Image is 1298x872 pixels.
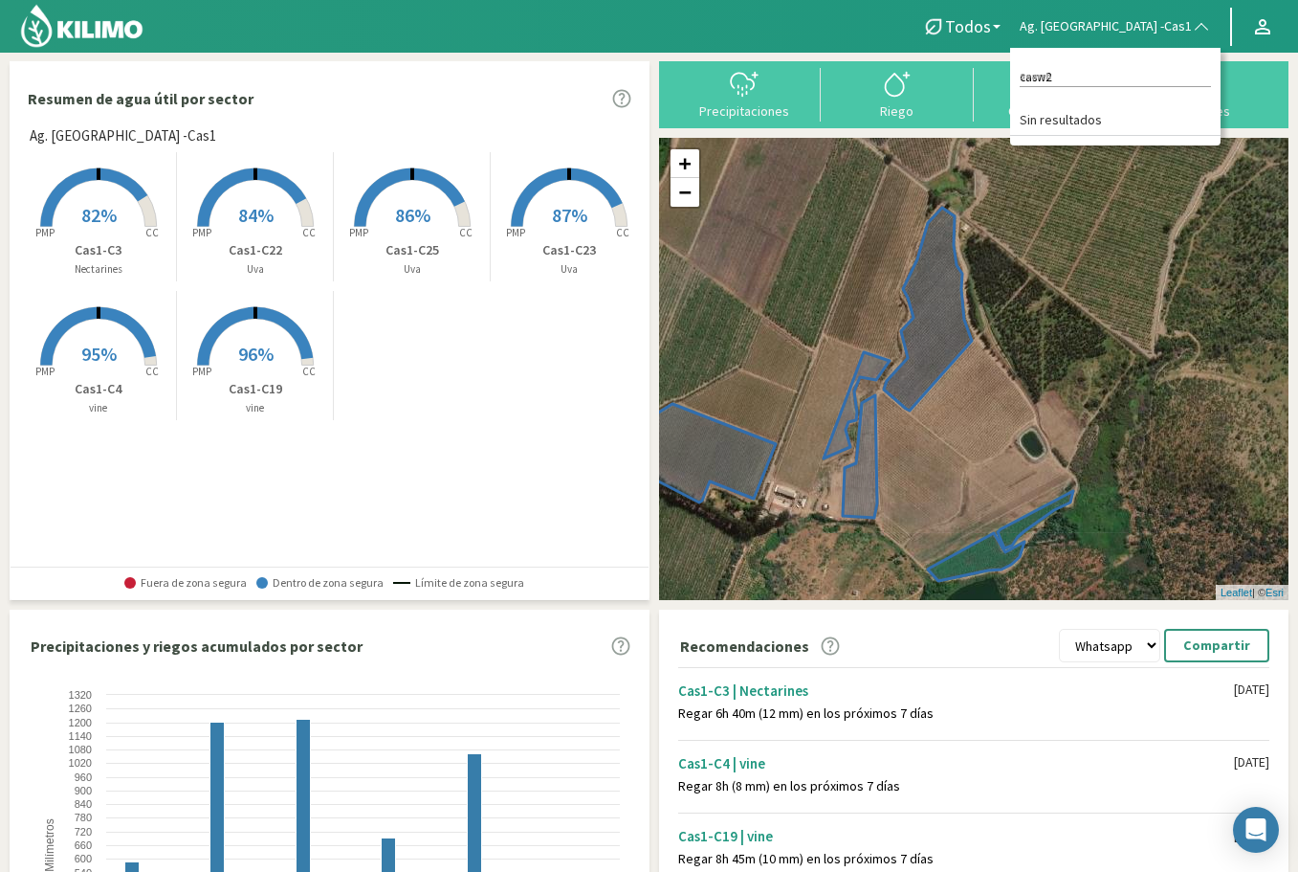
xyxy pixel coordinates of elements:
p: Cas1-C23 [491,240,648,260]
p: Uva [177,261,333,278]
div: [DATE] [1234,754,1269,771]
tspan: CC [145,365,159,378]
tspan: CC [302,365,316,378]
tspan: PMP [191,365,210,378]
span: Ag. [GEOGRAPHIC_DATA] -Cas1 [30,125,216,147]
p: Uva [491,261,648,278]
div: Precipitaciones [674,104,816,118]
text: 1020 [69,757,92,769]
div: Regar 8h 45m (10 mm) en los próximos 7 días [678,851,1235,867]
tspan: PMP [191,226,210,239]
p: vine [20,400,176,416]
div: Cas1-C3 | Nectarines [678,682,1235,700]
button: Precipitaciones [669,68,822,119]
div: | © [1216,585,1288,601]
span: 82% [81,203,117,227]
button: Riego [821,68,974,119]
tspan: PMP [34,365,54,378]
div: Cas1-C19 | vine [678,827,1235,845]
a: Esri [1265,587,1284,598]
text: 840 [75,798,92,810]
p: Precipitaciones y riegos acumulados por sector [31,635,363,658]
button: Compartir [1164,629,1269,662]
div: Regar 8h (8 mm) en los próximos 7 días [678,778,1235,794]
li: Sin resultados [1010,106,1221,136]
text: 1200 [69,717,92,728]
text: 720 [75,826,92,838]
tspan: CC [302,226,316,239]
p: Cas1-C25 [334,240,490,260]
span: 84% [238,203,274,227]
span: Ag. [GEOGRAPHIC_DATA] -Cas1 [1020,17,1192,36]
text: 960 [75,771,92,783]
p: Cas1-C3 [20,240,176,260]
tspan: PMP [349,226,368,239]
span: 87% [552,203,587,227]
span: Dentro de zona segura [256,576,384,590]
p: Resumen de agua útil por sector [28,87,253,110]
p: Cas1-C22 [177,240,333,260]
span: Todos [945,16,991,36]
p: Nectarines [20,261,176,278]
text: Milímetros [43,819,56,872]
tspan: PMP [506,226,525,239]
div: [DATE] [1234,682,1269,698]
text: 1140 [69,730,92,742]
span: 86% [395,203,430,227]
p: Cas1-C4 [20,379,176,399]
tspan: CC [617,226,630,239]
span: 96% [238,342,274,366]
img: Kilimo [19,3,144,49]
button: Carga mensual [974,68,1127,119]
tspan: CC [145,226,159,239]
tspan: CC [459,226,473,239]
text: 780 [75,812,92,823]
a: Zoom in [671,149,699,178]
div: Open Intercom Messenger [1233,807,1279,853]
text: 660 [75,839,92,851]
tspan: PMP [34,226,54,239]
text: 600 [75,853,92,864]
span: Fuera de zona segura [124,576,247,590]
text: 1320 [69,689,92,701]
a: Zoom out [671,178,699,207]
text: 1260 [69,703,92,714]
p: Recomendaciones [680,635,809,658]
div: Regar 6h 40m (12 mm) en los próximos 7 días [678,705,1235,722]
p: Uva [334,261,490,278]
button: Ag. [GEOGRAPHIC_DATA] -Cas1 [1010,6,1221,48]
div: Cas1-C4 | vine [678,754,1235,772]
p: Compartir [1183,635,1250,657]
p: Cas1-C19 [177,379,333,399]
div: Carga mensual [979,104,1121,118]
a: Leaflet [1221,587,1252,598]
text: 1080 [69,744,92,755]
span: 95% [81,342,117,366]
text: 900 [75,785,92,796]
span: Límite de zona segura [393,576,524,590]
p: vine [177,400,333,416]
div: Riego [826,104,968,118]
